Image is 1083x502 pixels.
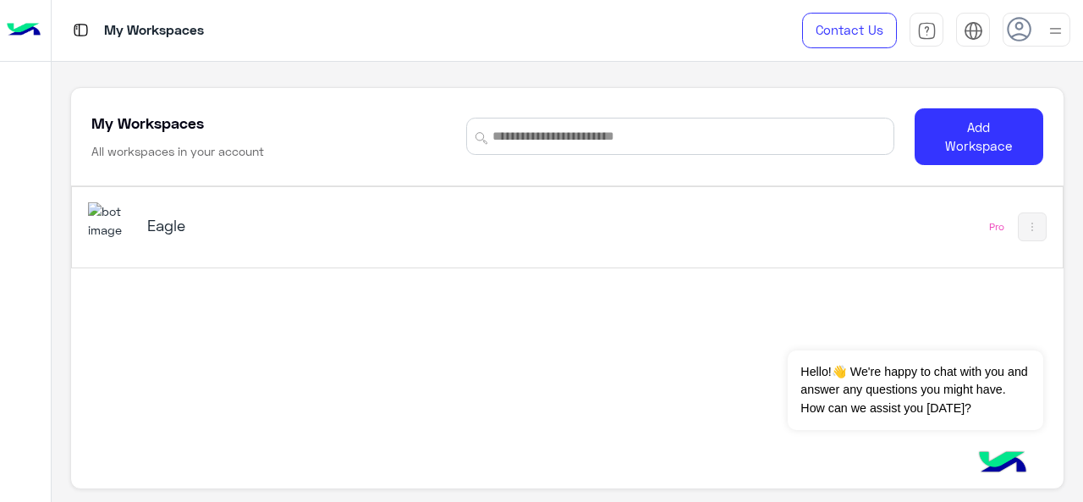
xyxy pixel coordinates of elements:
h5: My Workspaces [91,113,204,133]
img: tab [70,19,91,41]
a: tab [910,13,943,48]
h6: All workspaces in your account [91,143,264,160]
a: Contact Us [802,13,897,48]
img: tab [964,21,983,41]
img: hulul-logo.png [973,434,1032,494]
div: Pro [989,220,1004,234]
span: Hello!👋 We're happy to chat with you and answer any questions you might have. How can we assist y... [788,350,1042,430]
img: 713415422032625 [88,202,134,239]
button: Add Workspace [915,108,1043,165]
p: My Workspaces [104,19,204,42]
img: profile [1045,20,1066,41]
img: Logo [7,13,41,48]
img: tab [917,21,937,41]
h5: Eagle [147,215,492,235]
